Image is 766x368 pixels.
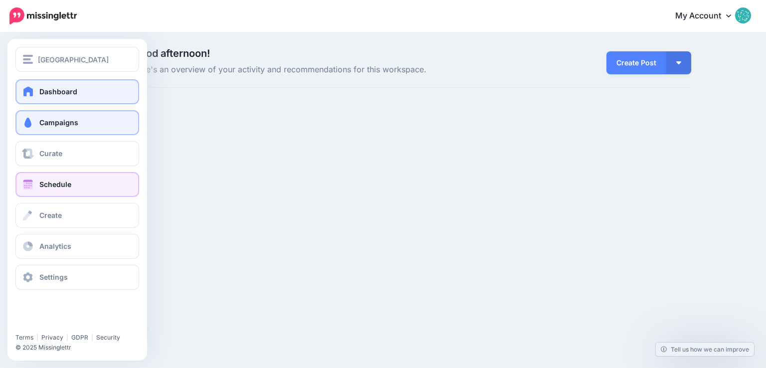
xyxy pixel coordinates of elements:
a: Settings [15,265,139,290]
span: Good afternoon! [133,47,210,59]
a: Schedule [15,172,139,197]
span: | [66,334,68,341]
a: GDPR [71,334,88,341]
a: Curate [15,141,139,166]
span: Analytics [39,242,71,250]
span: Here's an overview of your activity and recommendations for this workspace. [133,63,500,76]
a: Privacy [41,334,63,341]
a: Analytics [15,234,139,259]
a: Tell us how we can improve [656,343,754,356]
a: My Account [665,4,751,28]
button: [GEOGRAPHIC_DATA] [15,47,139,72]
img: arrow-down-white.png [676,61,681,64]
span: [GEOGRAPHIC_DATA] [38,54,109,65]
span: | [36,334,38,341]
span: Create [39,211,62,219]
a: Dashboard [15,79,139,104]
a: Create [15,203,139,228]
a: Campaigns [15,110,139,135]
a: Create Post [606,51,666,74]
img: Missinglettr [9,7,77,24]
span: Campaigns [39,118,78,127]
img: menu.png [23,55,33,64]
span: Curate [39,149,62,158]
li: © 2025 Missinglettr [15,343,145,353]
iframe: Twitter Follow Button [15,319,91,329]
a: Terms [15,334,33,341]
a: Security [96,334,120,341]
span: | [91,334,93,341]
span: Schedule [39,180,71,188]
span: Dashboard [39,87,77,96]
span: Settings [39,273,68,281]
